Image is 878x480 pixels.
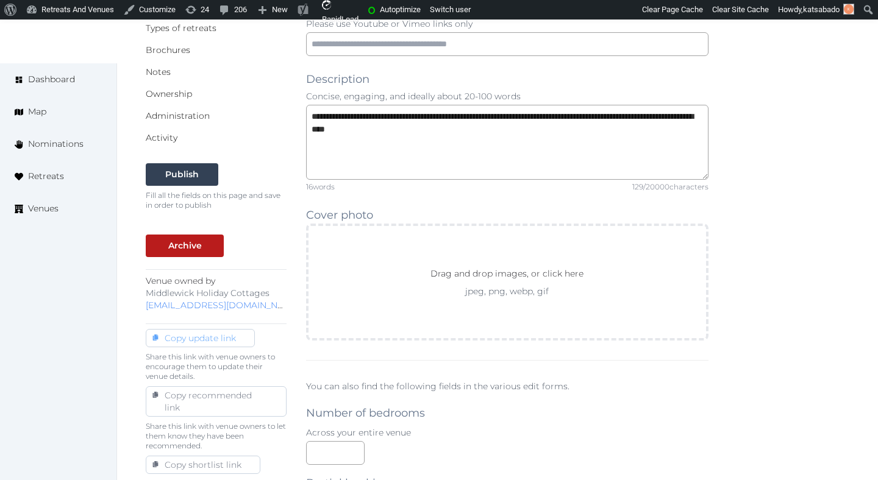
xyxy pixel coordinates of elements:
span: Map [28,105,46,118]
a: Notes [146,66,171,77]
p: Across your entire venue [306,426,708,439]
div: 129 / 20000 characters [632,182,708,192]
p: Fill all the fields on this page and save in order to publish [146,191,287,210]
label: Description [306,71,369,88]
span: Nominations [28,138,84,150]
p: Drag and drop images, or click here [421,267,593,285]
a: [EMAIL_ADDRESS][DOMAIN_NAME] [146,300,299,311]
p: Please use Youtube or Vimeo links only [306,18,708,30]
span: katsabado [803,5,840,14]
label: Number of bedrooms [306,404,425,422]
label: Cover photo [306,206,373,224]
p: Share this link with venue owners to encourage them to update their venue details. [146,352,287,381]
div: Publish [165,168,199,181]
button: Copy update link [146,329,255,347]
p: Concise, engaging, and ideally about 20-100 words [306,90,708,102]
span: Dashboard [28,73,75,86]
a: Administration [146,110,210,121]
span: Retreats [28,170,64,183]
a: Types of retreats [146,23,216,34]
div: Copy update link [160,332,241,344]
span: Clear Site Cache [712,5,769,14]
p: jpeg, png, webp, gif [409,285,605,297]
span: Venues [28,202,59,215]
p: Share this link with venue owners to let them know they have been recommended. [146,422,287,451]
div: Archive [168,239,202,252]
span: Middlewick Holiday Cottages [146,288,269,298]
div: 16 words [306,182,335,192]
a: Ownership [146,88,192,99]
span: Clear Page Cache [642,5,703,14]
a: Activity [146,132,177,143]
p: Venue owned by [146,275,287,311]
p: You can also find the following fields in the various edit forms. [306,380,708,392]
div: Copy shortlist link [160,459,246,471]
a: Brochures [146,44,190,55]
button: Publish [146,163,218,186]
div: Copy recommended link [160,389,273,414]
button: Copy shortlist link [146,456,260,474]
button: Copy recommended link [146,386,287,417]
button: Archive [146,235,224,257]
